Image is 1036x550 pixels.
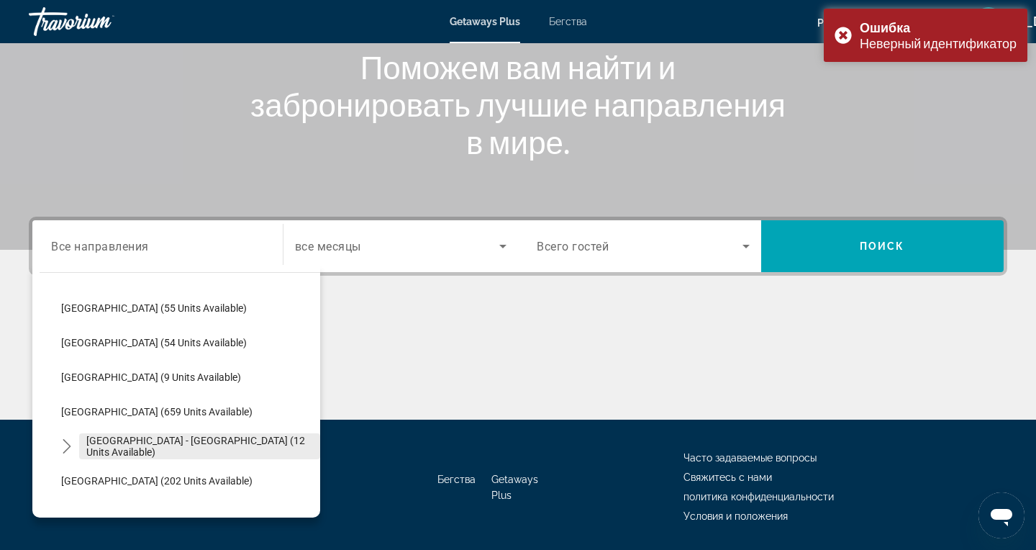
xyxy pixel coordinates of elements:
[86,435,313,458] span: [GEOGRAPHIC_DATA] - [GEOGRAPHIC_DATA] (12 units available)
[54,364,320,390] button: Select destination: Slovakia (9 units available)
[32,220,1004,272] div: Search widget
[61,475,253,487] span: [GEOGRAPHIC_DATA] (202 units available)
[491,474,538,501] a: Getaways Plus
[54,295,320,321] button: Select destination: Portugal (55 units available)
[549,16,587,27] a: Бегства
[817,17,830,29] font: ру
[860,240,905,252] span: Поиск
[54,468,320,494] button: Select destination: Sweden (202 units available)
[51,239,149,253] span: Все направления
[54,434,79,459] button: Toggle Spain - Canary Islands (12 units available) submenu
[248,48,788,161] h1: Поможем вам найти и забронировать лучшие направления в мире.
[437,474,476,485] a: Бегства
[860,19,910,35] font: Ошибка
[29,3,173,40] a: Травориум
[683,472,772,483] a: Свяжитесь с нами
[51,238,264,256] input: Select destination
[54,330,320,356] button: Select destination: Serbia (54 units available)
[61,337,247,348] span: [GEOGRAPHIC_DATA] (54 units available)
[817,12,844,33] button: Изменить язык
[683,510,788,522] a: Условия и положения
[79,433,320,459] button: Select destination: Spain - Canary Islands (12 units available)
[295,240,361,253] span: все месяцы
[683,491,834,502] a: политика конфиденциальности
[860,35,1017,51] font: Неверный идентификатор
[761,220,1004,272] button: Search
[61,510,247,521] span: [GEOGRAPHIC_DATA] (33 units available)
[970,6,1007,37] button: Меню пользователя
[61,302,247,314] span: [GEOGRAPHIC_DATA] (55 units available)
[450,16,520,27] a: Getaways Plus
[54,399,320,425] button: Select destination: Spain (659 units available)
[537,240,609,253] span: Всего гостей
[683,452,817,464] a: Часто задаваемые вопросы
[61,371,241,383] span: [GEOGRAPHIC_DATA] (9 units available)
[32,265,320,518] div: Destination options
[61,406,253,418] span: [GEOGRAPHIC_DATA] (659 units available)
[978,492,1024,538] iframe: Кнопка запуска окна обмена сообщениями
[860,19,1017,35] div: Ошибка
[54,502,320,528] button: Select destination: Switzerland (33 units available)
